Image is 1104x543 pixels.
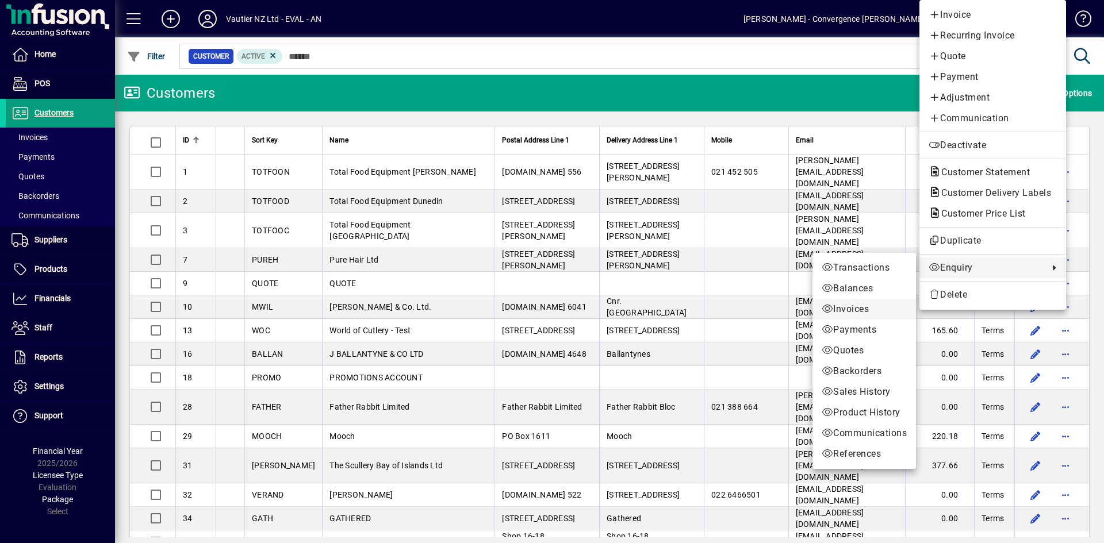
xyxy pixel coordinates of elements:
[929,167,1036,178] span: Customer Statement
[929,234,1057,248] span: Duplicate
[929,261,1043,275] span: Enquiry
[929,8,1057,22] span: Invoice
[929,49,1057,63] span: Quote
[929,138,1057,152] span: Deactivate
[929,91,1057,105] span: Adjustment
[822,261,907,275] span: Transactions
[929,288,1057,302] span: Delete
[822,426,907,440] span: Communications
[929,208,1032,219] span: Customer Price List
[929,187,1057,198] span: Customer Delivery Labels
[822,302,907,316] span: Invoices
[822,406,907,419] span: Product History
[929,70,1057,84] span: Payment
[929,111,1057,125] span: Communication
[919,135,1066,156] button: Deactivate customer
[822,344,907,357] span: Quotes
[929,29,1057,43] span: Recurring Invoice
[822,385,907,399] span: Sales History
[822,282,907,295] span: Balances
[822,323,907,337] span: Payments
[822,364,907,378] span: Backorders
[822,447,907,461] span: References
